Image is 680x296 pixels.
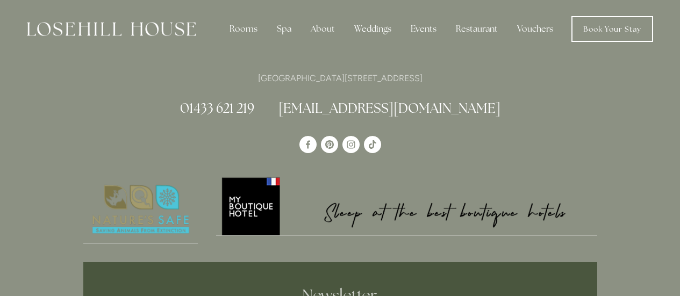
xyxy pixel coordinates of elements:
[364,136,381,153] a: TikTok
[278,99,500,117] a: [EMAIL_ADDRESS][DOMAIN_NAME]
[27,22,196,36] img: Losehill House
[216,176,597,236] a: My Boutique Hotel - Logo
[83,71,597,85] p: [GEOGRAPHIC_DATA][STREET_ADDRESS]
[571,16,653,42] a: Book Your Stay
[321,136,338,153] a: Pinterest
[342,136,360,153] a: Instagram
[180,99,254,117] a: 01433 621 219
[221,18,266,40] div: Rooms
[268,18,300,40] div: Spa
[402,18,445,40] div: Events
[447,18,506,40] div: Restaurant
[299,136,317,153] a: Losehill House Hotel & Spa
[509,18,562,40] a: Vouchers
[83,176,198,243] img: Nature's Safe - Logo
[216,176,597,235] img: My Boutique Hotel - Logo
[346,18,400,40] div: Weddings
[83,176,198,244] a: Nature's Safe - Logo
[302,18,343,40] div: About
